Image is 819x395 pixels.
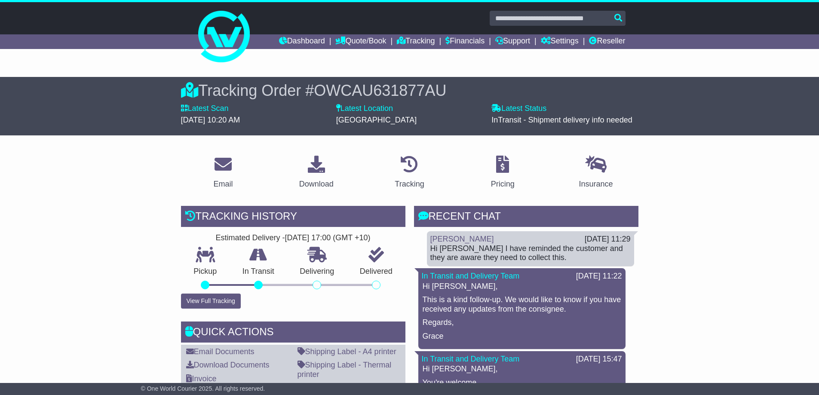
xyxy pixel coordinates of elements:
div: [DATE] 15:47 [576,355,622,364]
a: Quote/Book [335,34,386,49]
p: Delivered [347,267,405,276]
p: You're welcome. [423,378,621,388]
a: Email [208,153,238,193]
a: In Transit and Delivery Team [422,355,520,363]
div: Quick Actions [181,322,405,345]
span: [GEOGRAPHIC_DATA] [336,116,417,124]
div: RECENT CHAT [414,206,638,229]
div: Insurance [579,178,613,190]
span: OWCAU631877AU [314,82,446,99]
span: InTransit - Shipment delivery info needed [491,116,632,124]
p: Hi [PERSON_NAME], [423,364,621,374]
a: Shipping Label - Thermal printer [298,361,392,379]
div: [DATE] 17:00 (GMT +10) [285,233,371,243]
div: Tracking Order # [181,81,638,100]
a: Pricing [485,153,520,193]
a: Email Documents [186,347,255,356]
a: Download [294,153,339,193]
p: In Transit [230,267,287,276]
a: In Transit and Delivery Team [422,272,520,280]
a: Reseller [589,34,625,49]
div: Hi [PERSON_NAME] I have reminded the customer and they are aware they need to collect this. [430,244,631,263]
a: Settings [541,34,579,49]
a: Invoice [186,374,217,383]
div: Tracking history [181,206,405,229]
label: Latest Location [336,104,393,113]
a: Tracking [397,34,435,49]
a: Tracking [389,153,429,193]
button: View Full Tracking [181,294,241,309]
p: Grace [423,332,621,341]
p: This is a kind follow-up. We would like to know if you have received any updates from the consignee. [423,295,621,314]
p: Hi [PERSON_NAME], [423,282,621,291]
a: Shipping Label - A4 printer [298,347,396,356]
p: Pickup [181,267,230,276]
span: [DATE] 10:20 AM [181,116,240,124]
div: Estimated Delivery - [181,233,405,243]
a: Dashboard [279,34,325,49]
p: Regards, [423,318,621,328]
a: Insurance [574,153,619,193]
div: [DATE] 11:22 [576,272,622,281]
div: [DATE] 11:29 [585,235,631,244]
label: Latest Scan [181,104,229,113]
label: Latest Status [491,104,546,113]
div: Email [213,178,233,190]
a: Financials [445,34,485,49]
div: Download [299,178,334,190]
div: Tracking [395,178,424,190]
a: [PERSON_NAME] [430,235,494,243]
a: Support [495,34,530,49]
a: Download Documents [186,361,270,369]
div: Pricing [491,178,515,190]
p: Delivering [287,267,347,276]
span: © One World Courier 2025. All rights reserved. [141,385,265,392]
